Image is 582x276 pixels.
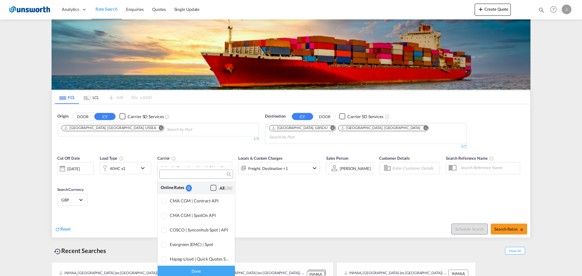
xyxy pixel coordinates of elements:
md-checkbox: Checkbox No Ink [210,185,232,191]
md-icon: icon-magnify [226,172,231,177]
div: Evergreen (EMC) | Spot [170,242,230,247]
div: 0 [186,185,192,191]
div: Hapag-Lloyd | Quick Quotes Spot [170,256,230,261]
div: CMA CGM | SpotOn API [170,213,230,218]
div: CMA CGM | Contract API [170,198,230,203]
div: All [219,185,232,191]
div: Done [158,265,235,276]
span: (26) [225,185,232,191]
div: Online Rates [161,185,186,191]
div: COSCO | Synconhub Spot | API [170,227,230,232]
